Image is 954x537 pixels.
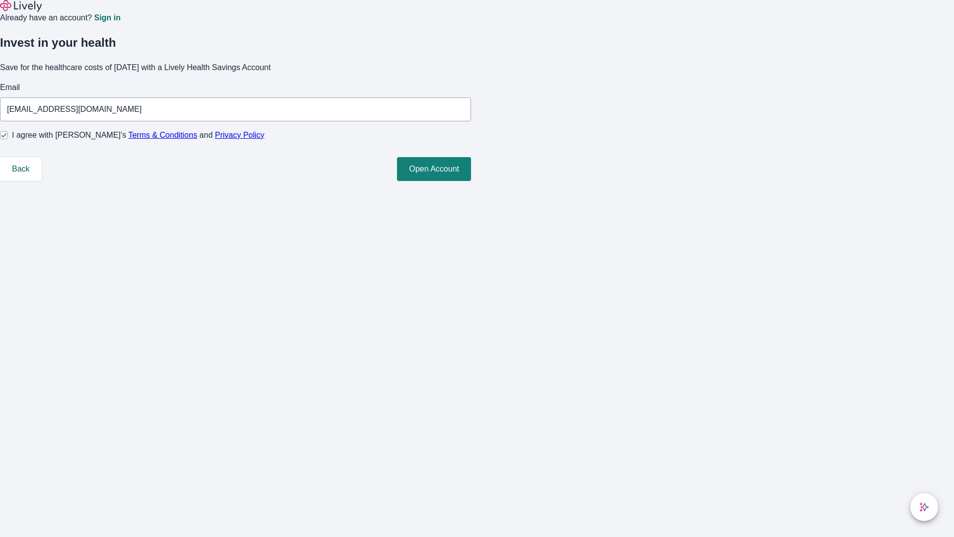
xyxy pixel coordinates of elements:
button: chat [910,493,938,521]
span: I agree with [PERSON_NAME]’s and [12,129,264,141]
button: Open Account [397,157,471,181]
a: Terms & Conditions [128,131,197,139]
a: Sign in [94,14,120,22]
a: Privacy Policy [215,131,265,139]
svg: Lively AI Assistant [919,502,929,512]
